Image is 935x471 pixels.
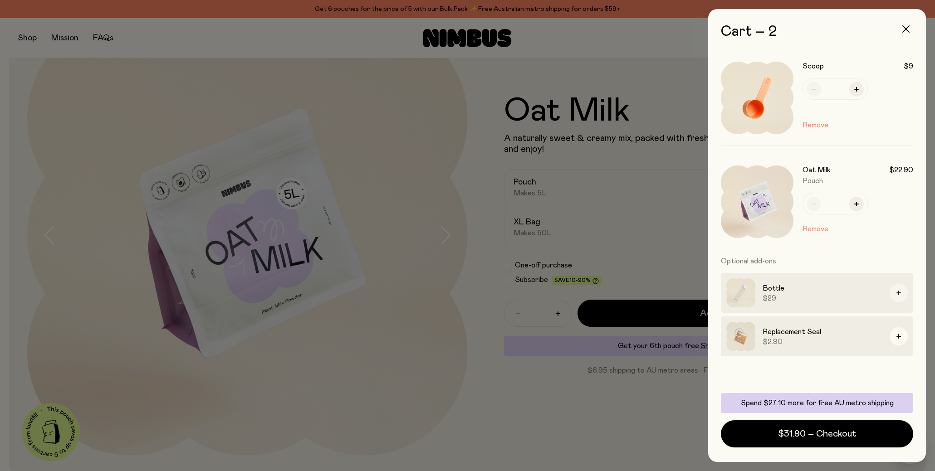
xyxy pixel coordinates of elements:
[721,24,913,40] h2: Cart – 2
[763,283,882,294] h3: Bottle
[778,427,856,440] span: $31.90 – Checkout
[889,165,913,175] span: $22.90
[803,62,824,71] h3: Scoop
[904,62,913,71] span: $9
[721,249,913,273] h3: Optional add-ons
[803,165,831,175] h3: Oat Milk
[763,326,882,337] h3: Replacement Seal
[803,120,828,131] button: Remove
[763,337,882,346] span: $2.90
[726,398,908,408] p: Spend $27.10 more for free AU metro shipping
[763,294,882,303] span: $29
[803,177,823,185] span: Pouch
[721,420,913,447] button: $31.90 – Checkout
[803,223,828,234] button: Remove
